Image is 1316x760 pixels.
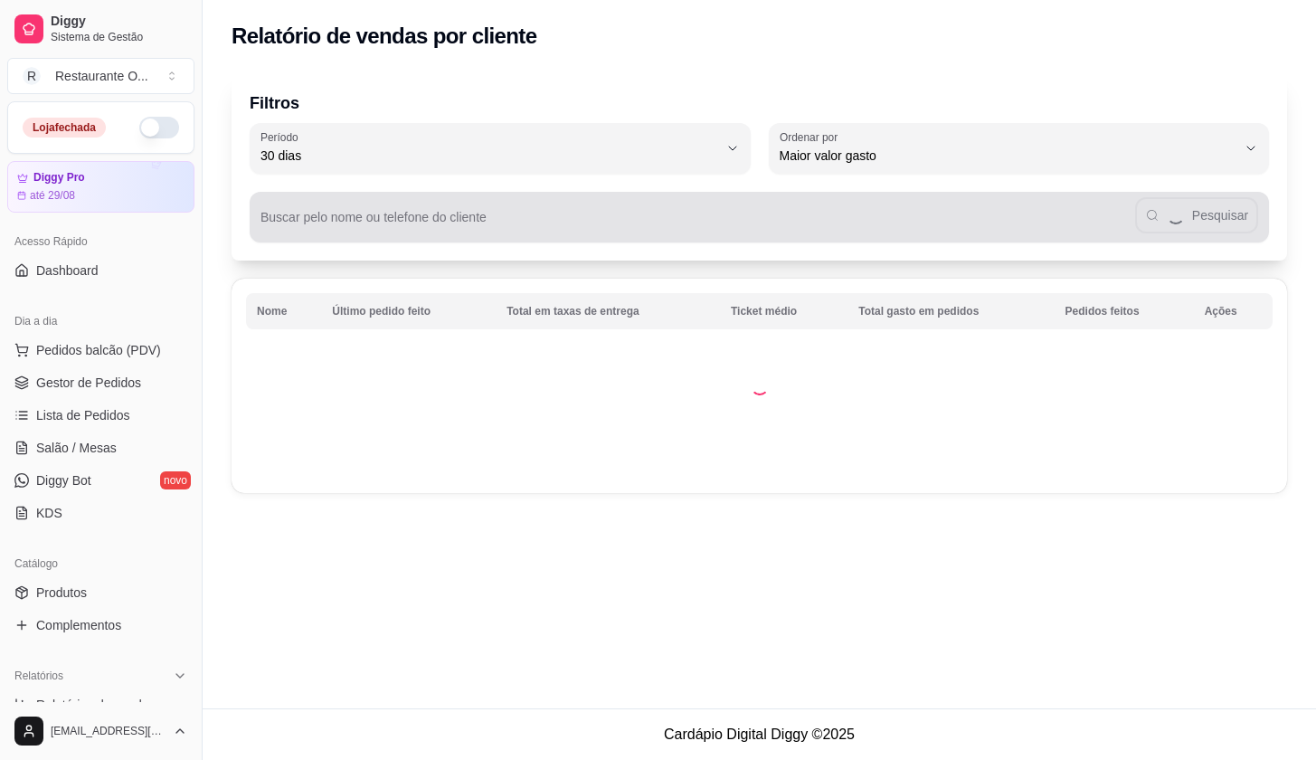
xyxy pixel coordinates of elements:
[14,669,63,683] span: Relatórios
[7,368,194,397] a: Gestor de Pedidos
[232,22,537,51] h2: Relatório de vendas por cliente
[260,215,1135,233] input: Buscar pelo nome ou telefone do cliente
[7,433,194,462] a: Salão / Mesas
[51,724,166,738] span: [EMAIL_ADDRESS][DOMAIN_NAME]
[36,616,121,634] span: Complementos
[780,129,844,145] label: Ordenar por
[7,611,194,640] a: Complementos
[751,377,769,395] div: Loading
[7,549,194,578] div: Catálogo
[36,584,87,602] span: Produtos
[260,129,304,145] label: Período
[7,256,194,285] a: Dashboard
[7,578,194,607] a: Produtos
[7,336,194,365] button: Pedidos balcão (PDV)
[7,58,194,94] button: Select a team
[203,708,1316,760] footer: Cardápio Digital Diggy © 2025
[51,14,187,30] span: Diggy
[36,341,161,359] span: Pedidos balcão (PDV)
[769,123,1270,174] button: Ordenar porMaior valor gasto
[139,117,179,138] button: Alterar Status
[7,161,194,213] a: Diggy Proaté 29/08
[7,709,194,753] button: [EMAIL_ADDRESS][DOMAIN_NAME]
[7,227,194,256] div: Acesso Rápido
[36,696,156,714] span: Relatórios de vendas
[250,123,751,174] button: Período30 dias
[250,90,1269,116] p: Filtros
[7,499,194,527] a: KDS
[7,401,194,430] a: Lista de Pedidos
[780,147,1237,165] span: Maior valor gasto
[55,67,148,85] div: Restaurante O ...
[30,188,75,203] article: até 29/08
[36,471,91,489] span: Diggy Bot
[260,147,718,165] span: 30 dias
[51,30,187,44] span: Sistema de Gestão
[36,406,130,424] span: Lista de Pedidos
[7,7,194,51] a: DiggySistema de Gestão
[36,374,141,392] span: Gestor de Pedidos
[33,171,85,185] article: Diggy Pro
[23,67,41,85] span: R
[36,261,99,280] span: Dashboard
[23,118,106,138] div: Loja fechada
[7,690,194,719] a: Relatórios de vendas
[36,504,62,522] span: KDS
[7,466,194,495] a: Diggy Botnovo
[7,307,194,336] div: Dia a dia
[36,439,117,457] span: Salão / Mesas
